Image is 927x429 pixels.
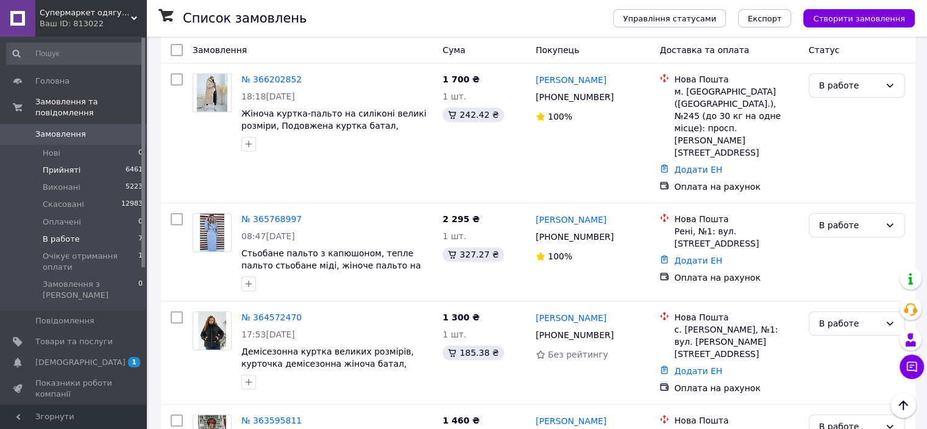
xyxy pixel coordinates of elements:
[536,232,614,242] span: [PHONE_NUMBER]
[536,74,606,86] a: [PERSON_NAME]
[674,85,798,159] div: м. [GEOGRAPHIC_DATA] ([GEOGRAPHIC_DATA].), №245 (до 30 кг на одне місце): просп. [PERSON_NAME][ST...
[126,165,143,176] span: 6461
[35,96,146,118] span: Замовлення та повідомлення
[674,73,798,85] div: Нова Пошта
[43,148,60,159] span: Нові
[121,199,143,210] span: 12983
[40,18,146,29] div: Ваш ID: 813022
[536,214,606,226] a: [PERSON_NAME]
[35,336,113,347] span: Товари та послуги
[43,251,138,273] span: Очікує отримання оплати
[442,416,480,425] span: 1 460 ₴
[241,330,295,339] span: 17:53[DATE]
[43,234,80,245] span: В работе
[819,317,880,330] div: В работе
[442,330,466,339] span: 1 шт.
[35,76,69,87] span: Головна
[442,74,480,84] span: 1 700 ₴
[241,231,295,241] span: 08:47[DATE]
[138,279,143,301] span: 0
[442,247,503,262] div: 327.27 ₴
[536,330,614,340] span: [PHONE_NUMBER]
[890,392,916,418] button: Наверх
[138,148,143,159] span: 0
[819,79,880,92] div: В работе
[442,214,480,224] span: 2 295 ₴
[791,13,915,23] a: Створити замовлення
[241,416,302,425] a: № 363595811
[738,9,792,27] button: Експорт
[674,414,798,427] div: Нова Пошта
[442,312,480,322] span: 1 300 ₴
[200,214,224,251] img: Фото товару
[442,345,503,360] div: 185.38 ₴
[193,311,232,350] a: Фото товару
[442,92,466,101] span: 1 шт.
[442,231,466,241] span: 1 шт.
[241,347,414,381] a: Демісезонна куртка великих розмірів, курточка демісезонна жіноча батал, жіноча куртка осінь весна...
[35,129,86,140] span: Замовлення
[674,256,722,265] a: Додати ЕН
[6,43,144,65] input: Пошук
[43,182,80,193] span: Виконані
[138,251,143,273] span: 1
[442,107,503,122] div: 242.42 ₴
[241,248,421,283] a: Стьобане пальто з капюшоном, тепле пальто стьобане міді, жіноче пальто на запах, пальто жіноче ов...
[623,14,716,23] span: Управління статусами
[536,45,579,55] span: Покупець
[674,272,798,284] div: Оплата на рахунок
[442,45,465,55] span: Cума
[43,165,80,176] span: Прийняті
[40,7,131,18] span: Супермаркет одягу та взуття Modamart.prom.ua
[138,234,143,245] span: 7
[138,217,143,228] span: 0
[748,14,782,23] span: Експорт
[809,45,840,55] span: Статус
[35,378,113,400] span: Показники роботи компанії
[674,311,798,323] div: Нова Пошта
[183,11,307,26] h1: Список замовлень
[803,9,915,27] button: Створити замовлення
[548,350,608,359] span: Без рейтингу
[126,182,143,193] span: 5223
[659,45,749,55] span: Доставка та оплата
[193,213,232,252] a: Фото товару
[193,73,232,112] a: Фото товару
[241,312,302,322] a: № 364572470
[674,225,798,250] div: Рені, №1: вул. [STREET_ADDRESS]
[35,357,126,368] span: [DEMOGRAPHIC_DATA]
[536,415,606,427] a: [PERSON_NAME]
[674,366,722,376] a: Додати ЕН
[193,45,247,55] span: Замовлення
[241,92,295,101] span: 18:18[DATE]
[241,74,302,84] a: № 366202852
[128,357,140,367] span: 1
[613,9,726,27] button: Управління статусами
[43,217,81,228] span: Оплачені
[536,312,606,324] a: [PERSON_NAME]
[813,14,905,23] span: Створити замовлення
[43,199,84,210] span: Скасовані
[198,312,227,350] img: Фото товару
[241,109,427,143] a: Жіноча куртка-пальто на силіконі великі розміри, Подовжена куртка батал, зимове пальто батал беж,...
[35,315,94,326] span: Повідомлення
[674,323,798,360] div: с. [PERSON_NAME], №1: вул. [PERSON_NAME][STREET_ADDRESS]
[241,214,302,224] a: № 365768997
[674,382,798,394] div: Оплата на рахунок
[43,279,138,301] span: Замовлення з [PERSON_NAME]
[197,74,228,112] img: Фото товару
[536,92,614,102] span: [PHONE_NUMBER]
[819,218,880,232] div: В работе
[548,112,572,121] span: 100%
[548,251,572,261] span: 100%
[900,355,924,379] button: Чат з покупцем
[674,213,798,225] div: Нова Пошта
[674,181,798,193] div: Оплата на рахунок
[674,165,722,175] a: Додати ЕН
